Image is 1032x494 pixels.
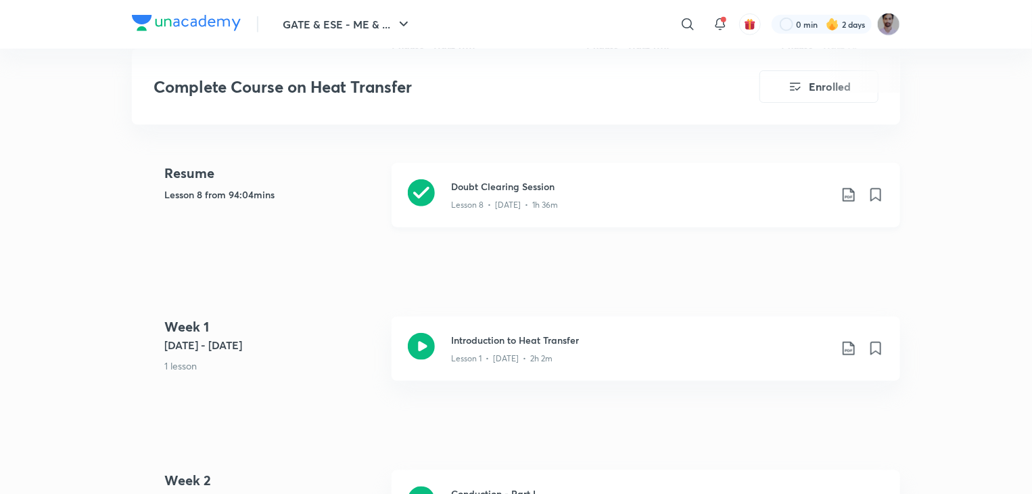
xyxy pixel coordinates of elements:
[451,353,553,365] p: Lesson 1 • [DATE] • 2h 2m
[132,15,241,35] a: Company Logo
[132,15,241,31] img: Company Logo
[164,470,381,491] h4: Week 2
[451,179,830,194] h3: Doubt Clearing Session
[451,333,830,347] h3: Introduction to Heat Transfer
[392,163,900,244] a: Doubt Clearing SessionLesson 8 • [DATE] • 1h 36m
[154,77,683,97] h3: Complete Course on Heat Transfer
[739,14,761,35] button: avatar
[877,13,900,36] img: Nikhil pandey
[759,70,878,103] button: Enrolled
[744,18,756,30] img: avatar
[392,317,900,397] a: Introduction to Heat TransferLesson 1 • [DATE] • 2h 2m
[164,337,381,353] h5: [DATE] - [DATE]
[164,317,381,337] h4: Week 1
[164,359,381,373] p: 1 lesson
[164,163,381,183] h4: Resume
[275,11,420,38] button: GATE & ESE - ME & ...
[826,18,839,31] img: streak
[164,187,381,202] h5: Lesson 8 from 94:04mins
[451,199,558,211] p: Lesson 8 • [DATE] • 1h 36m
